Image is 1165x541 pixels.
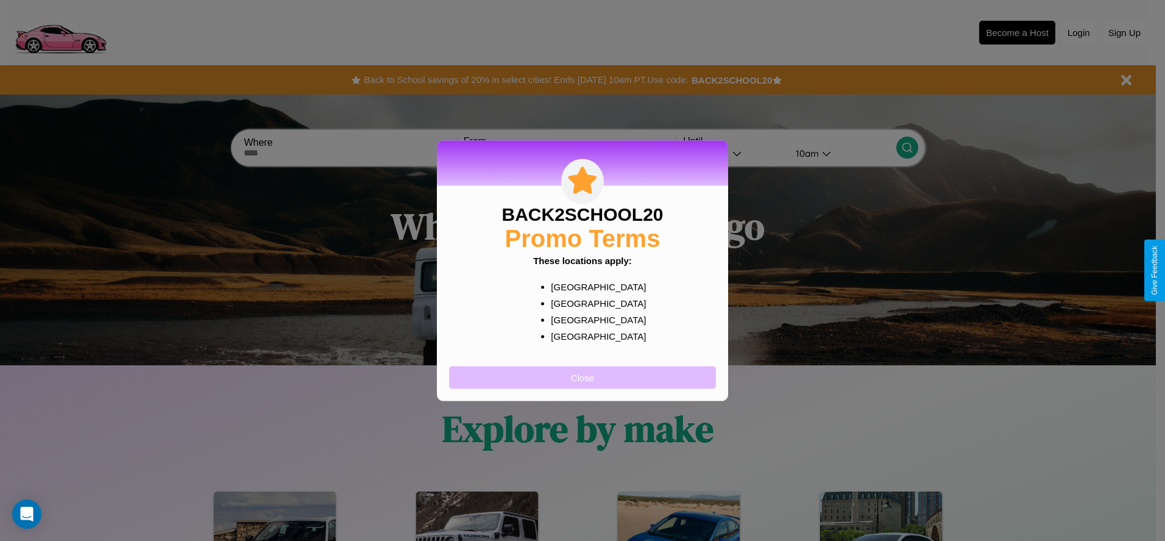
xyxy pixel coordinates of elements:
button: Close [449,366,716,389]
div: Give Feedback [1150,246,1159,295]
p: [GEOGRAPHIC_DATA] [551,311,638,328]
b: These locations apply: [533,255,632,265]
p: [GEOGRAPHIC_DATA] [551,295,638,311]
p: [GEOGRAPHIC_DATA] [551,278,638,295]
p: [GEOGRAPHIC_DATA] [551,328,638,344]
h2: Promo Terms [505,224,660,252]
div: Open Intercom Messenger [12,500,41,529]
h3: BACK2SCHOOL20 [501,204,663,224]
